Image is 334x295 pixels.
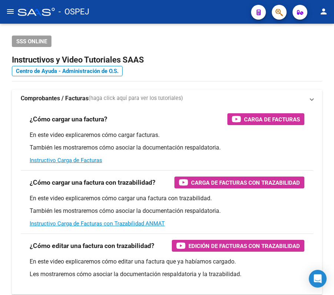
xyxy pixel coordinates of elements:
[30,220,165,227] a: Instructivo Carga de Facturas con Trazabilidad ANMAT
[30,241,154,251] h3: ¿Cómo editar una factura con trazabilidad?
[12,90,322,107] mat-expansion-panel-header: Comprobantes / Facturas(haga click aquí para ver los tutoriales)
[30,177,156,188] h3: ¿Cómo cargar una factura con trazabilidad?
[30,207,304,215] p: También les mostraremos cómo asociar la documentación respaldatoria.
[30,258,304,266] p: En este video explicaremos cómo editar una factura que ya habíamos cargado.
[12,107,322,295] div: Comprobantes / Facturas(haga click aquí para ver los tutoriales)
[16,38,47,45] span: SSS ONLINE
[88,94,183,103] span: (haga click aquí para ver los tutoriales)
[30,144,304,152] p: También les mostraremos cómo asociar la documentación respaldatoria.
[21,94,88,103] strong: Comprobantes / Facturas
[59,4,89,20] span: - OSPEJ
[30,194,304,202] p: En este video explicaremos cómo cargar una factura con trazabilidad.
[12,36,51,47] button: SSS ONLINE
[309,270,327,288] div: Open Intercom Messenger
[30,114,107,124] h3: ¿Cómo cargar una factura?
[244,115,300,124] span: Carga de Facturas
[6,7,15,16] mat-icon: menu
[30,270,304,278] p: Les mostraremos cómo asociar la documentación respaldatoria y la trazabilidad.
[188,241,300,251] span: Edición de Facturas con Trazabilidad
[191,178,300,187] span: Carga de Facturas con Trazabilidad
[227,113,304,125] button: Carga de Facturas
[30,157,102,164] a: Instructivo Carga de Facturas
[12,66,123,76] a: Centro de Ayuda - Administración de O.S.
[30,131,304,139] p: En este video explicaremos cómo cargar facturas.
[174,177,304,188] button: Carga de Facturas con Trazabilidad
[172,240,304,252] button: Edición de Facturas con Trazabilidad
[319,7,328,16] mat-icon: person
[12,53,322,67] h2: Instructivos y Video Tutoriales SAAS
